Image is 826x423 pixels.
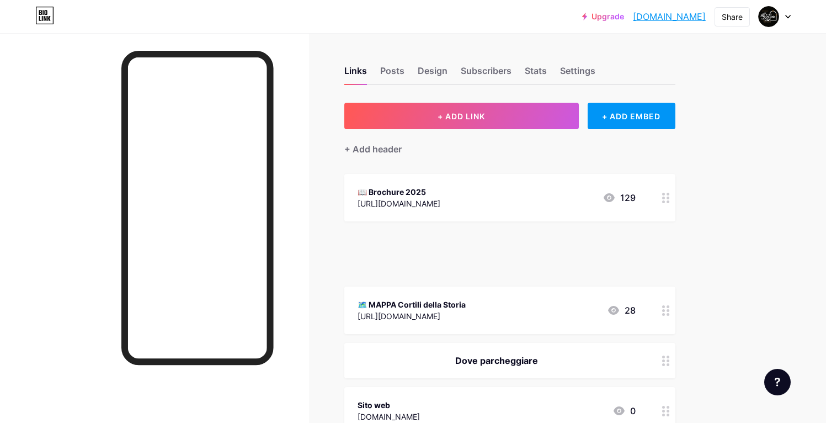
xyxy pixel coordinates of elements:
[358,310,466,322] div: [URL][DOMAIN_NAME]
[380,64,404,84] div: Posts
[358,299,466,310] div: 🗺️ MAPPA Cortili della Storia
[633,10,706,23] a: [DOMAIN_NAME]
[358,186,440,198] div: 📖 Brochure 2025
[612,404,636,417] div: 0
[582,12,624,21] a: Upgrade
[344,103,579,129] button: + ADD LINK
[358,411,420,422] div: [DOMAIN_NAME]
[358,399,420,411] div: Sito web
[722,11,743,23] div: Share
[344,142,402,156] div: + Add header
[358,198,440,209] div: [URL][DOMAIN_NAME]
[525,64,547,84] div: Stats
[418,64,447,84] div: Design
[560,64,595,84] div: Settings
[758,6,779,27] img: Cortili Della storia
[358,354,636,367] div: Dove parcheggiare
[438,112,485,121] span: + ADD LINK
[603,191,636,204] div: 129
[461,64,511,84] div: Subscribers
[607,304,636,317] div: 28
[588,103,675,129] div: + ADD EMBED
[344,64,367,84] div: Links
